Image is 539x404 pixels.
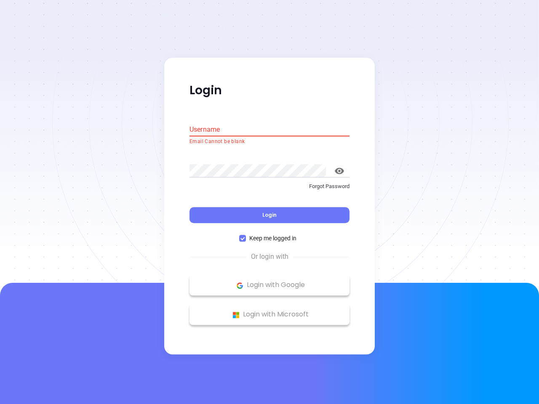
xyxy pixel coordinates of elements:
button: toggle password visibility [329,161,350,181]
span: Or login with [247,252,293,262]
img: Google Logo [235,280,245,291]
span: Keep me logged in [246,234,300,243]
button: Microsoft Logo Login with Microsoft [189,304,350,325]
button: Google Logo Login with Google [189,275,350,296]
button: Login [189,207,350,223]
p: Forgot Password [189,182,350,191]
p: Login with Google [194,279,345,292]
p: Email Cannot be blank [189,138,350,146]
span: Login [262,212,277,219]
p: Login with Microsoft [194,308,345,321]
a: Forgot Password [189,182,350,197]
p: Login [189,83,350,98]
img: Microsoft Logo [231,310,241,320]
